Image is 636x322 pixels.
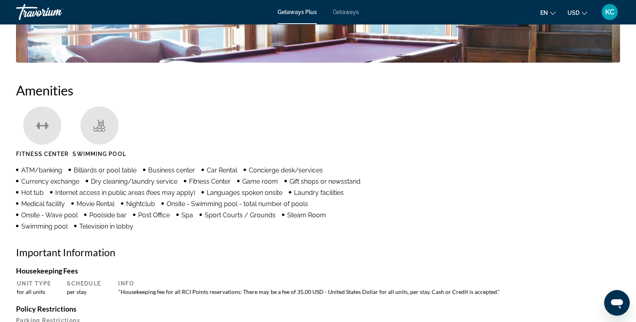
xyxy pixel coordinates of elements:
span: Spa [181,211,193,219]
h4: Policy Restrictions [16,304,620,313]
span: Currency exchange [21,177,79,185]
h2: Amenities [16,82,620,98]
span: Onsite - Wave pool [21,211,78,219]
a: Travorium [16,2,96,22]
h2: Important Information [16,246,620,258]
button: Change currency [568,7,587,18]
span: Hot tub [21,188,44,196]
span: Television in lobby [79,222,133,230]
h4: Housekeeping Fees [16,266,620,275]
span: Dry cleaning/laundry service [91,177,177,185]
td: "Housekeeping fee for all RCI Points reservations: There may be a fee of 35.00 USD - United State... [114,288,619,295]
a: Getaways Plus [278,9,317,15]
th: Unit Type [17,279,62,287]
span: Steam Room [287,211,326,219]
span: Concierge desk/services [249,166,323,174]
span: Medical facility [21,200,65,207]
span: Nightclub [126,200,155,207]
span: en [540,10,548,16]
iframe: Button to launch messaging window [604,290,630,316]
span: USD [568,10,580,16]
span: Movie Rental [76,200,115,207]
button: Change language [540,7,555,18]
span: Laundry facilities [294,188,344,196]
button: User Menu [599,4,620,20]
span: Languages spoken onsite [207,188,282,196]
th: Schedule [63,279,113,287]
span: Swimming Pool [72,150,126,157]
span: Onsite - Swimming pool - total number of pools [167,200,308,207]
span: KC [605,8,614,16]
span: Swimming pool [21,222,68,230]
span: Billiards or pool table [74,166,137,174]
td: per stay [63,288,113,295]
td: for all units [17,288,62,295]
span: Gift shops or newsstand [290,177,360,185]
span: Fitness Center [16,150,68,157]
a: Getaways [333,9,359,15]
span: Car Rental [207,166,237,174]
span: Game room [242,177,278,185]
th: Info [114,279,619,287]
span: Business center [148,166,195,174]
span: Internet access in public areas (fees may apply) [55,188,195,196]
span: Poolside bar [89,211,127,219]
span: Post Office [138,211,170,219]
span: Fitness Center [189,177,231,185]
span: ATM/banking [21,166,62,174]
span: Sport Courts / Grounds [205,211,276,219]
